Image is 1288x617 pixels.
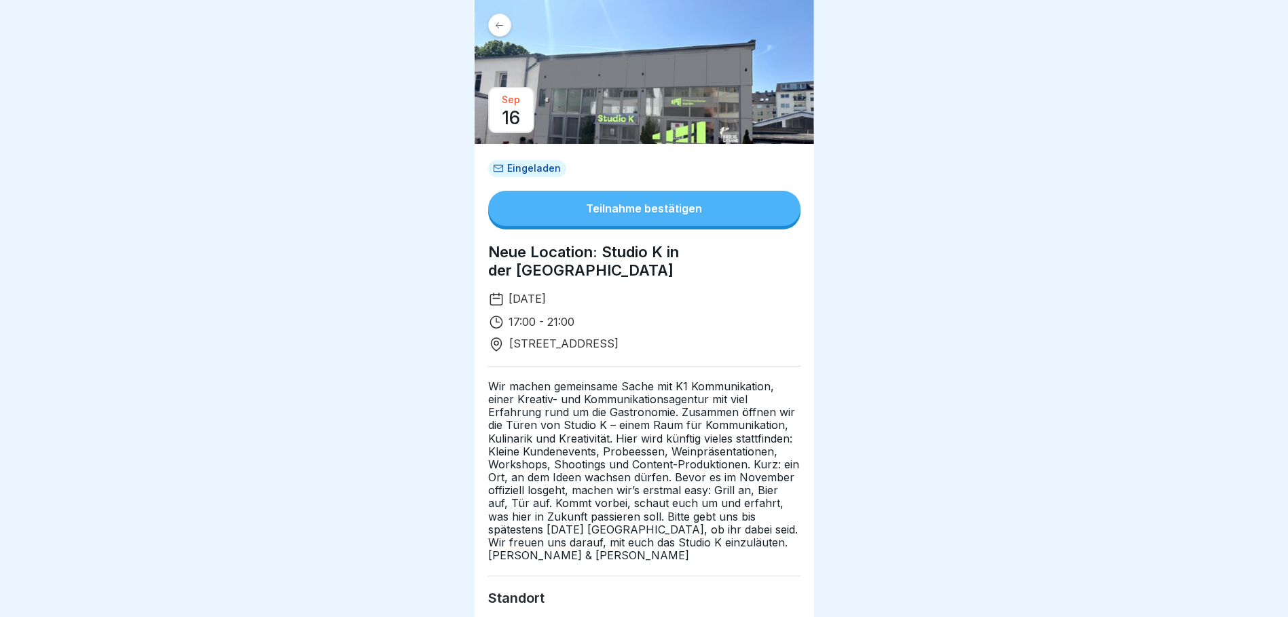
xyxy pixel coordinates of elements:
[502,109,520,128] p: 16
[509,337,619,350] p: [STREET_ADDRESS]
[488,243,801,280] h1: Neue Location: Studio K in der [GEOGRAPHIC_DATA]
[488,590,801,607] h2: Standort
[509,316,801,329] p: 17:00 - 21:00
[488,380,801,563] p: Wir machen gemeinsame Sache mit K1 Kommunikation, einer Kreativ- und Kommunikationsagentur mit vi...
[488,191,801,226] button: Teilnahme bestätigen
[502,93,520,107] p: Sep
[488,160,566,177] div: Eingeladen
[509,293,801,305] p: [DATE]
[586,202,702,214] div: Teilnahme bestätigen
